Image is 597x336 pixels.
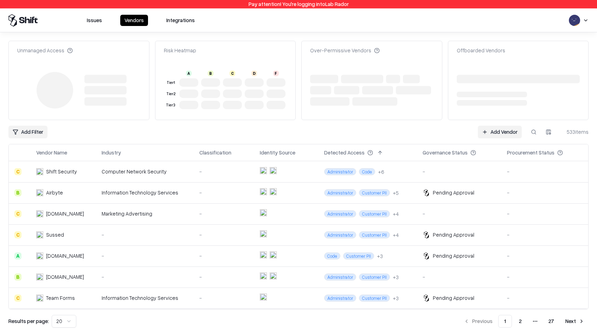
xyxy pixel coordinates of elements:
button: +3 [377,252,383,260]
div: Classification [199,149,231,156]
button: +3 [393,295,399,302]
div: - [199,189,249,196]
button: 1 [498,315,512,328]
div: Marketing Advertising [102,210,188,217]
div: - [199,231,249,238]
div: + 5 [393,189,399,197]
div: Information Technology Services [102,294,188,302]
div: C [14,210,21,217]
div: Airbyte [46,189,63,196]
button: Next [561,315,589,328]
div: - [199,168,249,175]
div: + 3 [377,252,383,260]
div: C [14,168,21,175]
img: entra.microsoft.com [260,294,267,301]
button: Add Filter [8,126,47,138]
img: Team Forms [36,295,43,302]
nav: pagination [460,315,589,328]
div: Tier 2 [165,91,176,97]
div: - [423,273,496,281]
div: D [251,71,257,76]
span: Customer PII [359,231,390,238]
a: Add Vendor [478,126,522,138]
button: Vendors [120,15,148,26]
div: [DOMAIN_NAME] [46,273,84,281]
div: B [14,189,21,196]
div: [DOMAIN_NAME] [46,252,84,259]
div: Industry [102,149,121,156]
img: entra.microsoft.com [260,167,267,174]
span: Code [359,168,375,175]
button: +4 [393,231,399,239]
div: - [507,210,583,217]
p: Results per page: [8,317,49,325]
div: - [507,231,583,238]
div: Team Forms [46,294,75,302]
img: entra.microsoft.com [260,230,267,237]
div: + 4 [393,231,399,239]
div: Procurement Status [507,149,554,156]
img: microsoft.com [36,274,43,281]
span: Customer PII [359,274,390,281]
span: Customer PII [359,189,390,196]
span: Customer PII [343,252,374,259]
img: entra.microsoft.com [260,251,267,258]
span: Customer PII [359,295,390,302]
span: Code [324,252,340,259]
div: - [507,294,583,302]
button: +3 [393,274,399,281]
div: F [273,71,279,76]
img: entra.microsoft.com [260,272,267,279]
button: +5 [393,189,399,197]
div: - [507,252,583,259]
img: Airbyte [36,189,43,196]
div: B [208,71,213,76]
span: Administrator [324,231,356,238]
div: Pending Approval [433,189,474,196]
div: Information Technology Services [102,189,188,196]
div: Pending Approval [433,294,474,302]
img: snowflake.com [270,251,277,258]
div: Vendor Name [36,149,67,156]
div: Sussed [46,231,64,238]
div: + 3 [393,274,399,281]
div: - [423,168,496,175]
div: B [14,274,21,281]
div: - [102,252,188,259]
img: entra.microsoft.com [260,188,267,195]
div: [DOMAIN_NAME] [46,210,84,217]
button: +4 [393,210,399,218]
div: C [230,71,235,76]
span: Administrator [324,168,356,175]
div: + 3 [393,295,399,302]
div: A [186,71,192,76]
img: Marketing.com [36,210,43,217]
div: C [14,231,21,238]
button: Issues [83,15,106,26]
div: + 4 [393,210,399,218]
div: Tier 3 [165,102,176,108]
div: Detected Access [324,149,365,156]
div: Computer Network Security [102,168,188,175]
div: - [102,273,188,281]
img: snowflake.com [270,188,277,195]
img: entra.microsoft.com [260,209,267,216]
div: - [507,189,583,196]
div: Governance Status [423,149,468,156]
img: Sussed [36,231,43,238]
div: - [199,252,249,259]
span: Administrator [324,210,356,217]
span: Customer PII [359,210,390,217]
div: Offboarded Vendors [457,47,505,54]
div: Shift Security [46,168,77,175]
img: lab-rador.biz [36,252,43,259]
img: snowflake.com [270,167,277,174]
div: Unmanaged Access [17,47,73,54]
div: A [14,252,21,259]
div: + 6 [378,168,384,176]
div: - [199,294,249,302]
div: Over-Permissive Vendors [310,47,380,54]
div: - [102,231,188,238]
div: Tier 1 [165,80,176,86]
div: Pending Approval [433,231,474,238]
